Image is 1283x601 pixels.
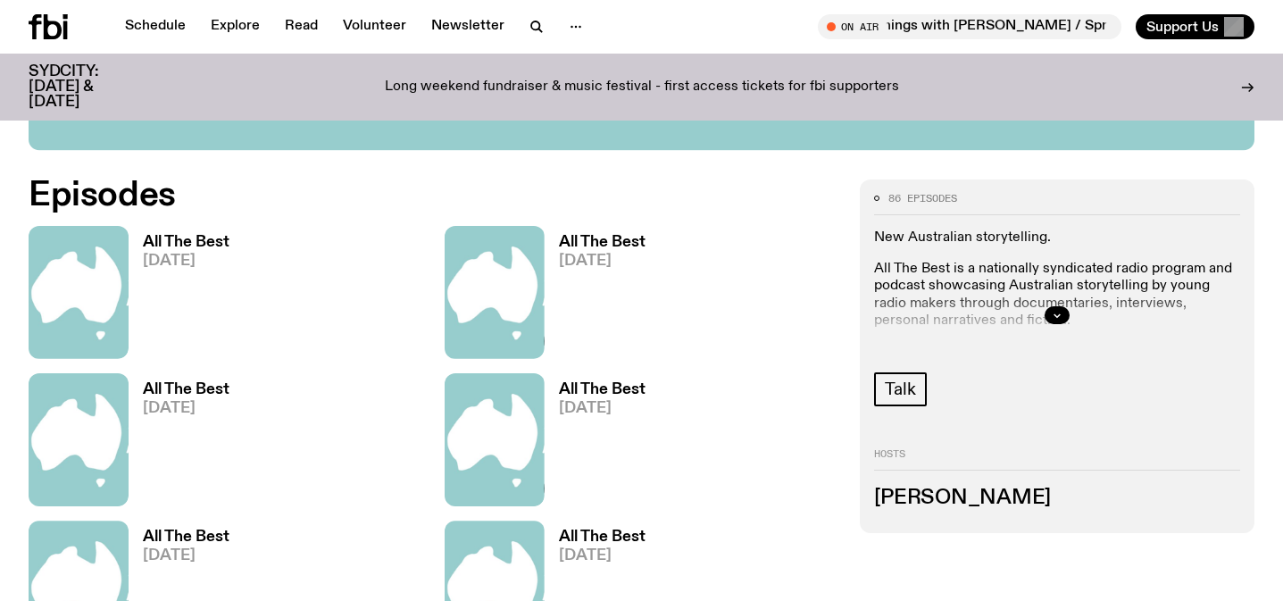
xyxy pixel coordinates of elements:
a: All The Best[DATE] [545,382,646,506]
p: All The Best is a nationally syndicated radio program and podcast showcasing Australian storytell... [874,261,1240,330]
a: Talk [874,372,926,406]
h3: [PERSON_NAME] [874,488,1240,508]
h3: All The Best [143,235,229,250]
button: Support Us [1136,14,1254,39]
a: All The Best[DATE] [129,235,229,359]
a: Explore [200,14,271,39]
span: [DATE] [143,548,229,563]
a: All The Best[DATE] [129,382,229,506]
span: [DATE] [143,254,229,269]
span: [DATE] [559,401,646,416]
h3: All The Best [143,382,229,397]
a: All The Best[DATE] [545,235,646,359]
span: Talk [885,380,915,399]
h2: Hosts [874,449,1240,471]
h3: All The Best [559,530,646,545]
span: [DATE] [559,254,646,269]
h2: Episodes [29,179,838,212]
span: [DATE] [143,401,229,416]
a: Newsletter [421,14,515,39]
h3: All The Best [559,235,646,250]
span: [DATE] [559,548,646,563]
p: Long weekend fundraiser & music festival - first access tickets for fbi supporters [385,79,899,96]
a: Volunteer [332,14,417,39]
span: Support Us [1146,19,1219,35]
a: Read [274,14,329,39]
h3: All The Best [559,382,646,397]
span: 86 episodes [888,194,957,204]
p: New Australian storytelling. [874,230,1240,246]
h3: SYDCITY: [DATE] & [DATE] [29,64,143,110]
a: Schedule [114,14,196,39]
button: On AirMornings with [PERSON_NAME] / Springing into some great music haha do u see what i did ther... [818,14,1121,39]
h3: All The Best [143,530,229,545]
